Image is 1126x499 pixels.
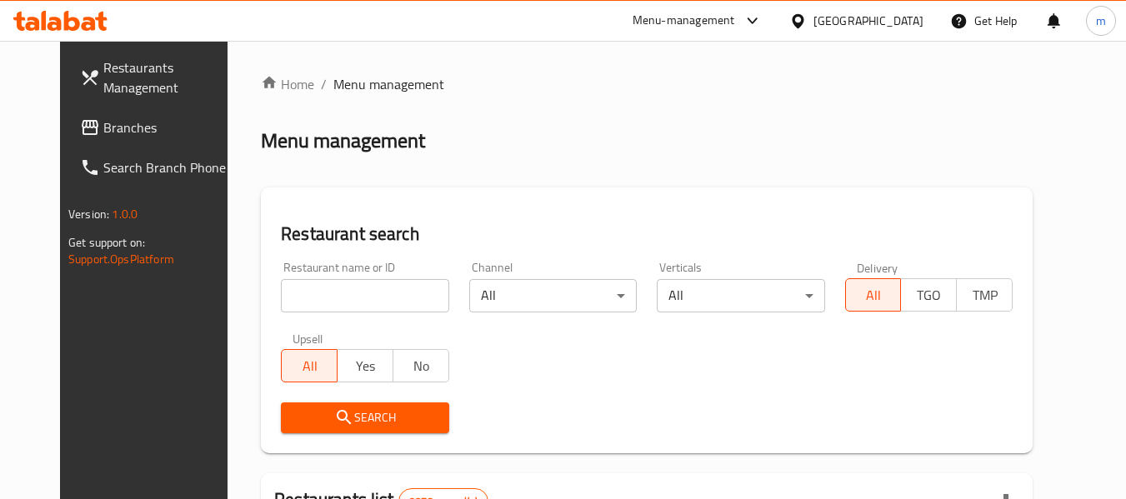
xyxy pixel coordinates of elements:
h2: Menu management [261,127,425,154]
button: Yes [337,349,393,382]
label: Delivery [857,262,898,273]
span: Search [294,407,435,428]
span: All [853,283,895,307]
div: [GEOGRAPHIC_DATA] [813,12,923,30]
button: All [281,349,338,382]
nav: breadcrumb [261,74,1033,94]
span: Search Branch Phone [103,157,235,177]
span: Version: [68,203,109,225]
a: Home [261,74,314,94]
h2: Restaurant search [281,222,1013,247]
div: All [469,279,637,312]
div: Menu-management [633,11,735,31]
a: Search Branch Phone [67,147,248,187]
button: No [393,349,449,382]
a: Branches [67,107,248,147]
span: No [400,354,443,378]
label: Upsell [293,332,323,344]
span: 1.0.0 [112,203,138,225]
span: Get support on: [68,232,145,253]
button: TMP [956,278,1013,312]
button: Search [281,402,448,433]
li: / [321,74,327,94]
input: Search for restaurant name or ID.. [281,279,448,312]
span: Restaurants Management [103,57,235,97]
div: All [657,279,824,312]
span: Menu management [333,74,444,94]
span: TMP [963,283,1006,307]
button: TGO [900,278,957,312]
span: Branches [103,117,235,137]
a: Support.OpsPlatform [68,248,174,270]
a: Restaurants Management [67,47,248,107]
button: All [845,278,902,312]
span: m [1096,12,1106,30]
span: All [288,354,331,378]
span: Yes [344,354,387,378]
span: TGO [908,283,950,307]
